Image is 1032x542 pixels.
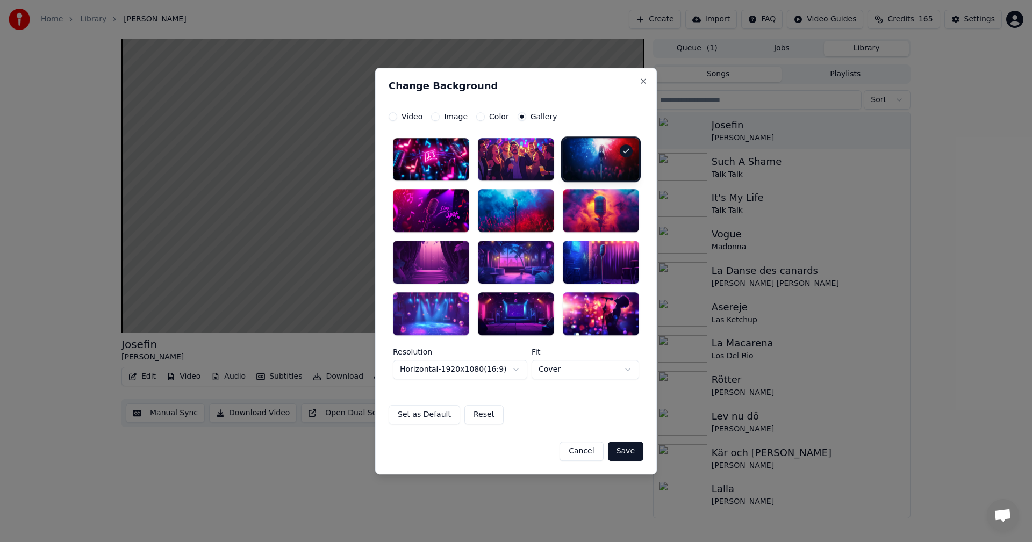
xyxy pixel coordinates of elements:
label: Gallery [531,113,557,120]
label: Image [444,113,468,120]
h2: Change Background [389,81,643,91]
button: Reset [464,405,504,424]
button: Cancel [560,442,603,461]
label: Video [402,113,422,120]
label: Color [489,113,509,120]
button: Set as Default [389,405,460,424]
button: Save [608,442,643,461]
label: Fit [532,348,639,356]
label: Resolution [393,348,527,356]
